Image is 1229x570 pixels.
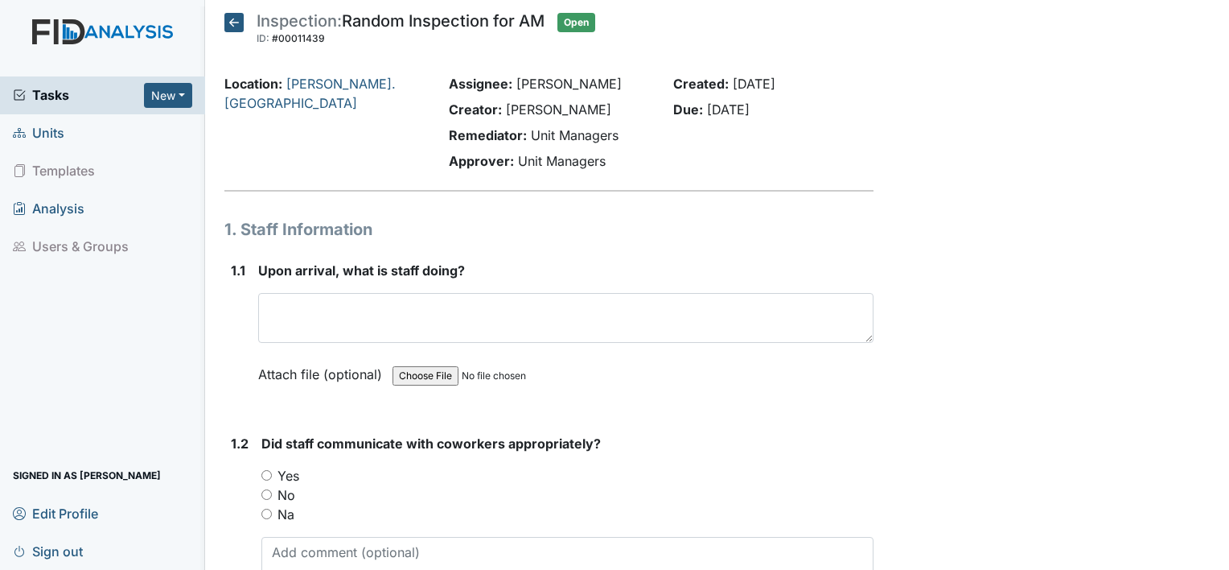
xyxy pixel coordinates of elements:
[673,76,729,92] strong: Created:
[707,101,750,118] span: [DATE]
[277,505,294,524] label: Na
[557,13,595,32] span: Open
[144,83,192,108] button: New
[13,501,98,526] span: Edit Profile
[13,463,161,488] span: Signed in as [PERSON_NAME]
[224,217,873,242] h1: 1. Staff Information
[231,434,249,453] label: 1.2
[257,11,342,31] span: Inspection:
[257,13,545,48] div: Random Inspection for AM
[277,466,299,485] label: Yes
[224,76,282,92] strong: Location:
[224,76,396,111] a: [PERSON_NAME]. [GEOGRAPHIC_DATA]
[261,509,272,519] input: Na
[13,196,84,221] span: Analysis
[449,153,514,169] strong: Approver:
[449,76,512,92] strong: Assignee:
[518,153,606,169] span: Unit Managers
[261,470,272,481] input: Yes
[13,121,64,146] span: Units
[277,485,295,505] label: No
[531,127,619,143] span: Unit Managers
[258,262,465,279] span: Upon arrival, what is staff doing?
[449,127,527,143] strong: Remediator:
[506,101,611,118] span: [PERSON_NAME]
[516,76,622,92] span: [PERSON_NAME]
[13,85,144,105] a: Tasks
[258,356,388,384] label: Attach file (optional)
[257,32,269,44] span: ID:
[449,101,502,118] strong: Creator:
[272,32,325,44] span: #00011439
[13,539,83,564] span: Sign out
[231,261,245,280] label: 1.1
[733,76,775,92] span: [DATE]
[261,489,272,500] input: No
[261,436,601,452] span: Did staff communicate with coworkers appropriately?
[673,101,703,118] strong: Due:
